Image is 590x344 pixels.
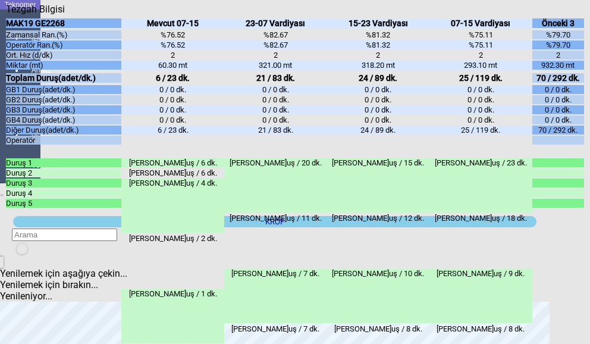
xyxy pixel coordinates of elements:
[6,126,121,135] div: Diğer Duruş(adet/dk.)
[224,40,327,49] div: %82.67
[327,269,430,323] div: [PERSON_NAME]uş / 10 dk.
[327,95,430,104] div: 0 / 0 dk.
[6,51,121,60] div: Ort. Hız (d/dk)
[6,61,121,70] div: Miktar (mt)
[532,18,584,28] div: Önceki 3
[429,269,532,323] div: [PERSON_NAME]uş / 9 dk.
[121,158,224,167] div: [PERSON_NAME]uş / 6 dk.
[429,61,532,70] div: 293.10 mt
[121,30,224,39] div: %76.52
[327,85,430,94] div: 0 / 0 dk.
[429,115,532,124] div: 0 / 0 dk.
[6,168,121,177] div: Duruş 2
[327,18,430,28] div: 15-23 Vardiyası
[224,126,327,135] div: 21 / 83 dk.
[224,105,327,114] div: 0 / 0 dk.
[327,126,430,135] div: 24 / 89 dk.
[6,95,121,104] div: GB2 Duruş(adet/dk.)
[429,158,532,212] div: [PERSON_NAME]uş / 23 dk.
[121,115,224,124] div: 0 / 0 dk.
[327,158,430,212] div: [PERSON_NAME]uş / 15 dk.
[6,4,69,15] div: Tezgah Bilgisi
[121,95,224,104] div: 0 / 0 dk.
[224,18,327,28] div: 23-07 Vardiyası
[532,73,584,83] div: 70 / 292 dk.
[327,30,430,39] div: %81.32
[6,179,121,187] div: Duruş 3
[224,61,327,70] div: 321.00 mt
[327,61,430,70] div: 318.20 mt
[532,95,584,104] div: 0 / 0 dk.
[121,18,224,28] div: Mevcut 07-15
[6,85,121,94] div: GB1 Duruş(adet/dk.)
[224,95,327,104] div: 0 / 0 dk.
[532,61,584,70] div: 932.30 mt
[429,126,532,135] div: 25 / 119 dk.
[224,269,327,323] div: [PERSON_NAME]uş / 7 dk.
[532,51,584,60] div: 2
[327,73,430,83] div: 24 / 89 dk.
[429,30,532,39] div: %75.11
[429,214,532,268] div: [PERSON_NAME]uş / 18 dk.
[6,136,121,145] div: Operatör
[327,115,430,124] div: 0 / 0 dk.
[532,126,584,135] div: 70 / 292 dk.
[429,95,532,104] div: 0 / 0 dk.
[327,51,430,60] div: 2
[429,105,532,114] div: 0 / 0 dk.
[121,234,224,288] div: [PERSON_NAME]uş / 2 dk.
[429,40,532,49] div: %75.11
[224,115,327,124] div: 0 / 0 dk.
[6,18,121,28] div: MAK19 GE2268
[6,189,121,198] div: Duruş 4
[224,214,327,268] div: [PERSON_NAME]uş / 11 dk.
[532,30,584,39] div: %79.70
[6,158,121,167] div: Duruş 1
[121,61,224,70] div: 60.30 mt
[121,51,224,60] div: 2
[6,40,121,49] div: Operatör Ran.(%)
[429,51,532,60] div: 2
[532,105,584,114] div: 0 / 0 dk.
[224,30,327,39] div: %82.67
[224,85,327,94] div: 0 / 0 dk.
[121,289,224,343] div: [PERSON_NAME]uş / 1 dk.
[327,214,430,268] div: [PERSON_NAME]uş / 12 dk.
[121,73,224,83] div: 6 / 23 dk.
[429,73,532,83] div: 25 / 119 dk.
[429,85,532,94] div: 0 / 0 dk.
[121,105,224,114] div: 0 / 0 dk.
[429,18,532,28] div: 07-15 Vardiyası
[6,105,121,114] div: GB3 Duruş(adet/dk.)
[327,105,430,114] div: 0 / 0 dk.
[121,85,224,94] div: 0 / 0 dk.
[121,168,224,177] div: [PERSON_NAME]uş / 6 dk.
[532,40,584,49] div: %79.70
[224,158,327,212] div: [PERSON_NAME]uş / 20 dk.
[121,179,224,233] div: [PERSON_NAME]uş / 4 dk.
[327,40,430,49] div: %81.32
[6,199,121,208] div: Duruş 5
[532,115,584,124] div: 0 / 0 dk.
[6,73,121,83] div: Toplam Duruş(adet/dk.)
[532,85,584,94] div: 0 / 0 dk.
[6,115,121,124] div: GB4 Duruş(adet/dk.)
[224,73,327,83] div: 21 / 83 dk.
[121,40,224,49] div: %76.52
[6,30,121,39] div: Zamansal Ran.(%)
[121,126,224,135] div: 6 / 23 dk.
[224,51,327,60] div: 2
